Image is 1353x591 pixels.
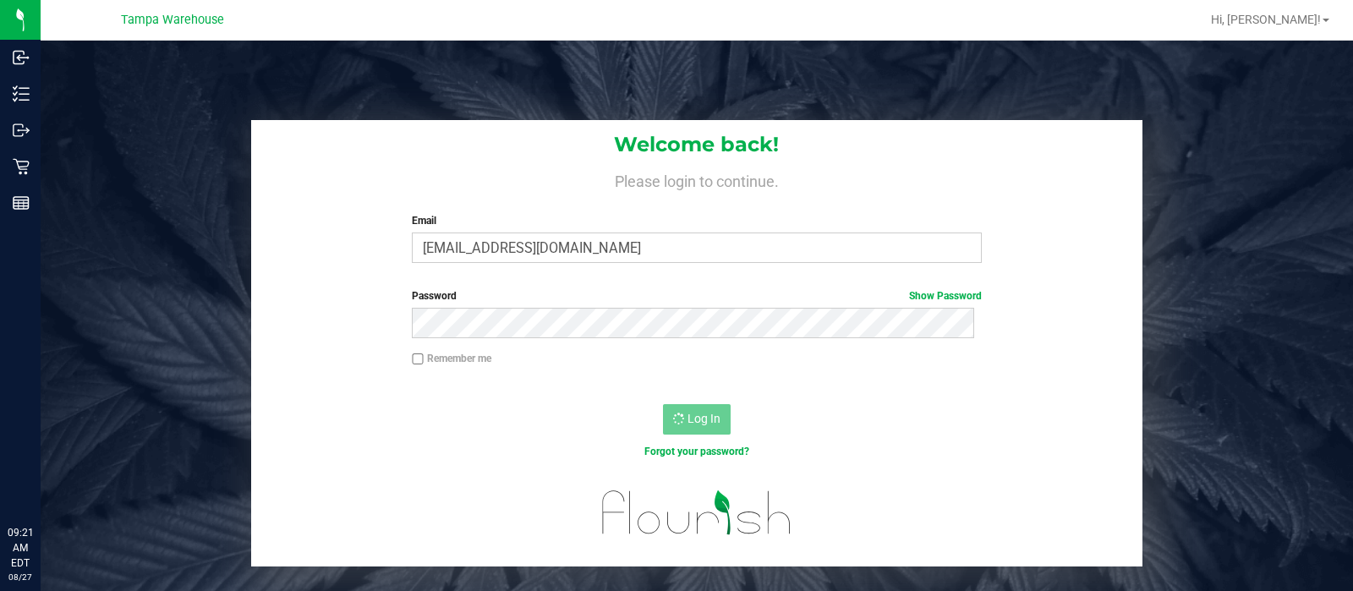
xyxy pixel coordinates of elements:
label: Email [412,213,981,228]
h4: Please login to continue. [251,169,1143,189]
a: Show Password [909,290,982,302]
p: 09:21 AM EDT [8,525,33,571]
span: Password [412,290,457,302]
input: Remember me [412,353,424,365]
a: Forgot your password? [644,446,749,457]
label: Remember me [412,351,491,366]
inline-svg: Outbound [13,122,30,139]
span: Tampa Warehouse [121,13,224,27]
p: 08/27 [8,571,33,583]
img: flourish_logo.svg [585,477,808,549]
inline-svg: Reports [13,194,30,211]
h1: Welcome back! [251,134,1143,156]
span: Log In [687,412,720,425]
span: Hi, [PERSON_NAME]! [1211,13,1321,26]
button: Log In [663,404,731,435]
inline-svg: Retail [13,158,30,175]
inline-svg: Inbound [13,49,30,66]
inline-svg: Inventory [13,85,30,102]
